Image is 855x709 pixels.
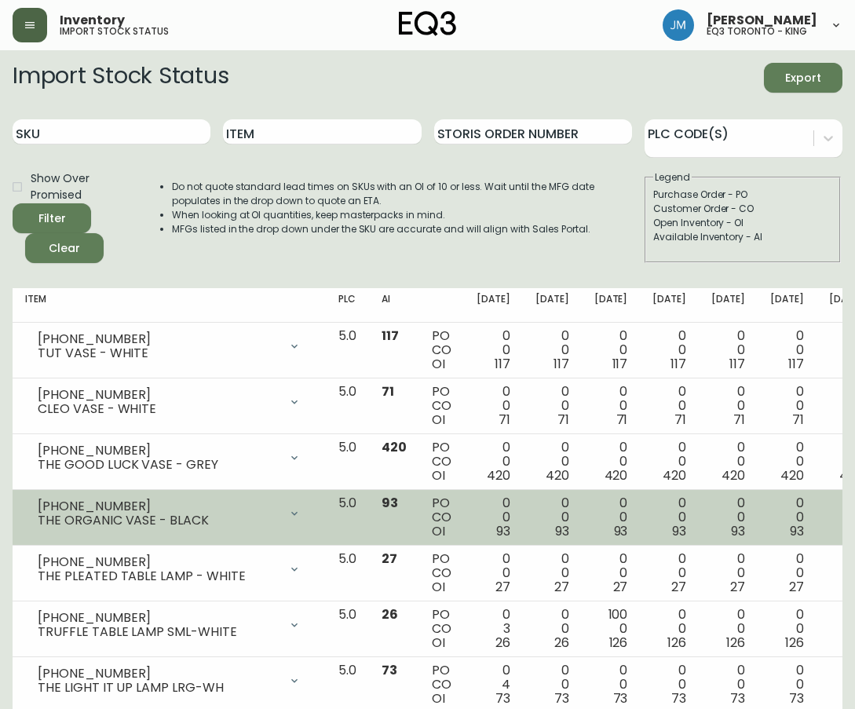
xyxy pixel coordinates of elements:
[653,188,832,202] div: Purchase Order - PO
[535,663,569,706] div: 0 0
[663,466,686,484] span: 420
[369,288,419,323] th: AI
[13,63,228,93] h2: Import Stock Status
[382,661,397,679] span: 73
[477,663,510,706] div: 0 4
[652,496,686,539] div: 0 0
[671,578,686,596] span: 27
[432,411,445,429] span: OI
[172,222,643,236] li: MFGs listed in the drop down under the SKU are accurate and will align with Sales Portal.
[594,663,628,706] div: 0 0
[382,438,407,456] span: 420
[382,494,398,512] span: 93
[616,411,628,429] span: 71
[38,681,279,695] div: THE LIGHT IT UP LAMP LRG-WH
[25,608,313,642] div: [PHONE_NUMBER]TRUFFLE TABLE LAMP SML-WHITE
[546,466,569,484] span: 420
[523,288,582,323] th: [DATE]
[758,288,817,323] th: [DATE]
[653,202,832,216] div: Customer Order - CO
[789,578,804,596] span: 27
[38,513,279,528] div: THE ORGANIC VASE - BLACK
[770,608,804,650] div: 0 0
[495,634,510,652] span: 26
[613,689,628,707] span: 73
[60,27,169,36] h5: import stock status
[594,496,628,539] div: 0 0
[699,288,758,323] th: [DATE]
[722,466,745,484] span: 420
[726,634,745,652] span: 126
[711,385,745,427] div: 0 0
[663,9,694,41] img: b88646003a19a9f750de19192e969c24
[38,209,66,228] div: Filter
[382,605,398,623] span: 26
[38,569,279,583] div: THE PLEATED TABLE LAMP - WHITE
[496,522,510,540] span: 93
[25,233,104,263] button: Clear
[25,385,313,419] div: [PHONE_NUMBER]CLEO VASE - WHITE
[13,288,326,323] th: Item
[535,440,569,483] div: 0 0
[612,355,628,373] span: 117
[13,203,91,233] button: Filter
[770,329,804,371] div: 0 0
[671,689,686,707] span: 73
[770,496,804,539] div: 0 0
[25,496,313,531] div: [PHONE_NUMBER]THE ORGANIC VASE - BLACK
[495,689,510,707] span: 73
[432,608,451,650] div: PO CO
[25,440,313,475] div: [PHONE_NUMBER]THE GOOD LUCK VASE - GREY
[432,355,445,373] span: OI
[60,14,125,27] span: Inventory
[25,663,313,698] div: [PHONE_NUMBER]THE LIGHT IT UP LAMP LRG-WH
[652,329,686,371] div: 0 0
[609,634,628,652] span: 126
[555,522,569,540] span: 93
[733,411,745,429] span: 71
[764,63,842,93] button: Export
[790,522,804,540] span: 93
[38,667,279,681] div: [PHONE_NUMBER]
[730,578,745,596] span: 27
[38,332,279,346] div: [PHONE_NUMBER]
[432,663,451,706] div: PO CO
[652,608,686,650] div: 0 0
[770,440,804,483] div: 0 0
[652,663,686,706] div: 0 0
[326,434,369,490] td: 5.0
[594,552,628,594] div: 0 0
[535,385,569,427] div: 0 0
[38,611,279,625] div: [PHONE_NUMBER]
[557,411,569,429] span: 71
[554,634,569,652] span: 26
[605,466,628,484] span: 420
[382,382,394,400] span: 71
[594,329,628,371] div: 0 0
[477,385,510,427] div: 0 0
[495,355,510,373] span: 117
[731,522,745,540] span: 93
[432,578,445,596] span: OI
[477,496,510,539] div: 0 0
[326,378,369,434] td: 5.0
[326,546,369,601] td: 5.0
[711,329,745,371] div: 0 0
[711,663,745,706] div: 0 0
[711,440,745,483] div: 0 0
[711,552,745,594] div: 0 0
[535,496,569,539] div: 0 0
[432,385,451,427] div: PO CO
[38,346,279,360] div: TUT VASE - WHITE
[554,689,569,707] span: 73
[770,663,804,706] div: 0 0
[776,68,830,88] span: Export
[594,440,628,483] div: 0 0
[792,411,804,429] span: 71
[789,689,804,707] span: 73
[594,385,628,427] div: 0 0
[432,689,445,707] span: OI
[432,552,451,594] div: PO CO
[495,578,510,596] span: 27
[38,555,279,569] div: [PHONE_NUMBER]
